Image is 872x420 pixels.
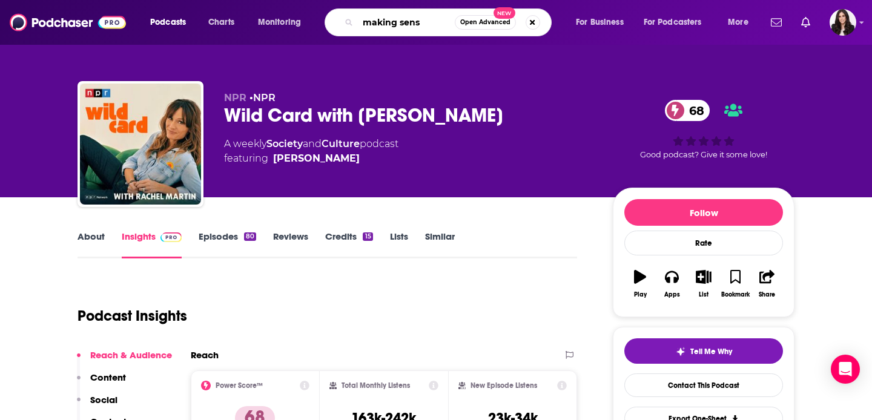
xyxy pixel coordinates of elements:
[216,381,263,390] h2: Power Score™
[77,394,117,416] button: Social
[796,12,815,33] a: Show notifications dropdown
[224,137,398,166] div: A weekly podcast
[699,291,708,298] div: List
[90,394,117,405] p: Social
[728,14,748,31] span: More
[208,14,234,31] span: Charts
[160,232,182,242] img: Podchaser Pro
[191,349,219,361] h2: Reach
[273,151,360,166] a: Rachel Martin
[266,138,303,149] a: Society
[613,92,794,167] div: 68Good podcast? Give it some love!
[322,138,360,149] a: Culture
[677,100,710,121] span: 68
[78,307,187,325] h1: Podcast Insights
[224,92,246,103] span: NPR
[656,262,687,306] button: Apps
[494,7,515,19] span: New
[634,291,647,298] div: Play
[455,15,516,30] button: Open AdvancedNew
[567,13,639,32] button: open menu
[342,381,410,390] h2: Total Monthly Listens
[249,92,276,103] span: •
[766,12,787,33] a: Show notifications dropdown
[830,9,856,36] img: User Profile
[224,151,398,166] span: featuring
[303,138,322,149] span: and
[325,231,372,258] a: Credits15
[273,231,308,258] a: Reviews
[142,13,202,32] button: open menu
[688,262,719,306] button: List
[690,347,732,356] span: Tell Me Why
[90,349,172,361] p: Reach & Audience
[830,9,856,36] button: Show profile menu
[460,19,510,25] span: Open Advanced
[78,231,105,258] a: About
[363,232,372,241] div: 15
[624,231,783,255] div: Rate
[676,347,685,356] img: tell me why sparkle
[644,14,702,31] span: For Podcasters
[244,232,256,241] div: 80
[624,373,783,397] a: Contact This Podcast
[830,9,856,36] span: Logged in as RebeccaShapiro
[390,231,408,258] a: Lists
[90,372,126,383] p: Content
[200,13,242,32] a: Charts
[624,199,783,226] button: Follow
[624,338,783,364] button: tell me why sparkleTell Me Why
[624,262,656,306] button: Play
[258,14,301,31] span: Monitoring
[759,291,775,298] div: Share
[358,13,455,32] input: Search podcasts, credits, & more...
[719,262,751,306] button: Bookmark
[77,349,172,372] button: Reach & Audience
[721,291,750,298] div: Bookmark
[719,13,764,32] button: open menu
[10,11,126,34] img: Podchaser - Follow, Share and Rate Podcasts
[77,372,126,394] button: Content
[576,14,624,31] span: For Business
[751,262,783,306] button: Share
[831,355,860,384] div: Open Intercom Messenger
[471,381,537,390] h2: New Episode Listens
[665,100,710,121] a: 68
[199,231,256,258] a: Episodes80
[336,8,563,36] div: Search podcasts, credits, & more...
[664,291,680,298] div: Apps
[150,14,186,31] span: Podcasts
[249,13,317,32] button: open menu
[636,13,719,32] button: open menu
[640,150,767,159] span: Good podcast? Give it some love!
[122,231,182,258] a: InsightsPodchaser Pro
[80,84,201,205] img: Wild Card with Rachel Martin
[425,231,455,258] a: Similar
[253,92,276,103] a: NPR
